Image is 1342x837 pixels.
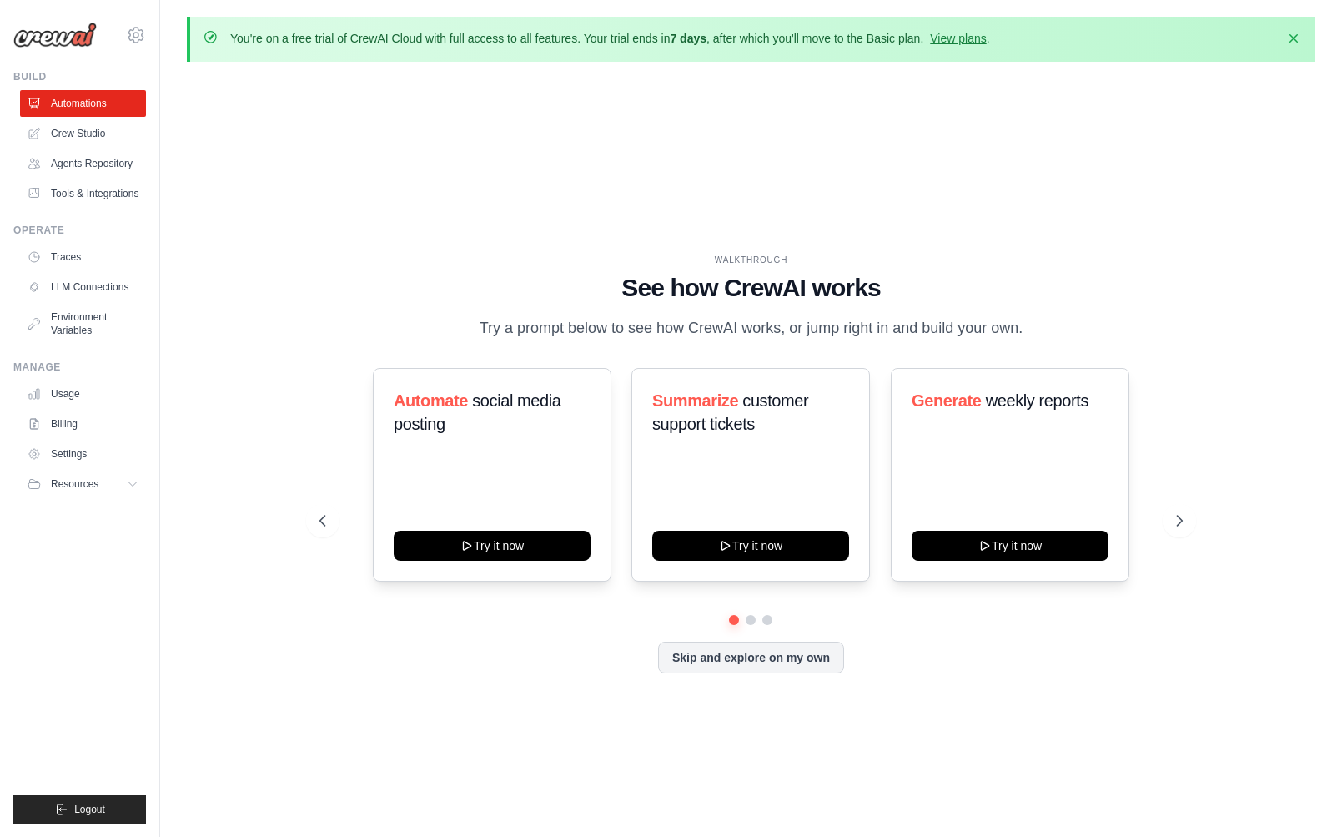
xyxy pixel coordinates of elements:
[20,120,146,147] a: Crew Studio
[20,150,146,177] a: Agents Repository
[912,531,1108,561] button: Try it now
[20,90,146,117] a: Automations
[394,391,468,410] span: Automate
[13,795,146,824] button: Logout
[51,477,98,491] span: Resources
[230,30,990,47] p: You're on a free trial of CrewAI Cloud with full access to all features. Your trial ends in , aft...
[652,391,808,433] span: customer support tickets
[652,391,738,410] span: Summarize
[912,391,982,410] span: Generate
[670,32,706,45] strong: 7 days
[13,23,97,48] img: Logo
[930,32,986,45] a: View plans
[20,304,146,344] a: Environment Variables
[20,411,146,437] a: Billing
[20,180,146,207] a: Tools & Integrations
[319,254,1182,266] div: WALKTHROUGH
[652,531,849,561] button: Try it now
[13,224,146,237] div: Operate
[985,391,1088,410] span: weekly reports
[319,273,1182,303] h1: See how CrewAI works
[13,361,146,374] div: Manage
[658,642,844,673] button: Skip and explore on my own
[470,316,1031,340] p: Try a prompt below to see how CrewAI works, or jump right in and build your own.
[20,244,146,270] a: Traces
[20,381,146,407] a: Usage
[20,441,146,467] a: Settings
[394,391,561,433] span: social media posting
[20,471,146,497] button: Resources
[394,531,591,561] button: Try it now
[74,803,105,816] span: Logout
[20,274,146,300] a: LLM Connections
[13,70,146,83] div: Build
